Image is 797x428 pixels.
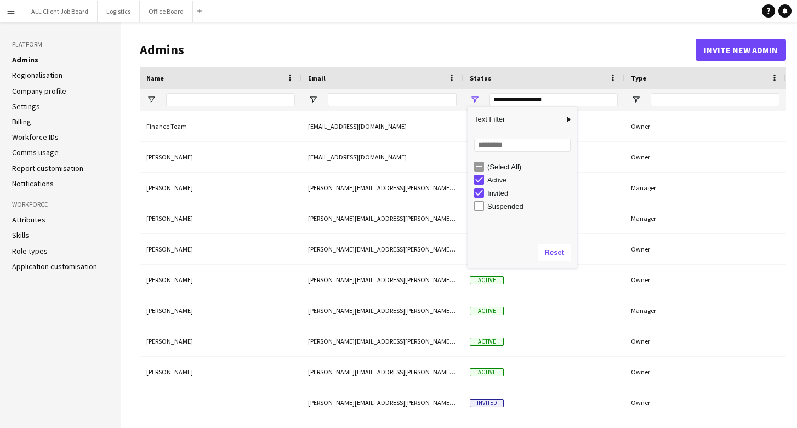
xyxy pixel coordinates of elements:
[487,202,574,210] div: Suspended
[140,42,696,58] h1: Admins
[624,111,786,141] div: Owner
[12,179,54,189] a: Notifications
[301,111,463,141] div: [EMAIL_ADDRESS][DOMAIN_NAME]
[470,338,504,346] span: Active
[301,295,463,326] div: [PERSON_NAME][EMAIL_ADDRESS][PERSON_NAME][DOMAIN_NAME]
[12,230,29,240] a: Skills
[12,199,109,209] h3: Workforce
[624,234,786,264] div: Owner
[140,142,301,172] div: [PERSON_NAME]
[12,215,45,225] a: Attributes
[166,93,295,106] input: Name Filter Input
[12,101,40,111] a: Settings
[12,55,38,65] a: Admins
[468,107,577,268] div: Column Filter
[22,1,98,22] button: ALL Client Job Board
[308,74,326,82] span: Email
[470,307,504,315] span: Active
[624,357,786,387] div: Owner
[624,387,786,418] div: Owner
[12,39,109,49] h3: Platform
[98,1,140,22] button: Logistics
[470,74,491,82] span: Status
[140,357,301,387] div: [PERSON_NAME]
[301,357,463,387] div: [PERSON_NAME][EMAIL_ADDRESS][PERSON_NAME][PERSON_NAME][DOMAIN_NAME]
[146,74,164,82] span: Name
[624,265,786,295] div: Owner
[470,399,504,407] span: Invited
[146,95,156,105] button: Open Filter Menu
[301,173,463,203] div: [PERSON_NAME][EMAIL_ADDRESS][PERSON_NAME][DOMAIN_NAME]
[468,160,577,213] div: Filter List
[12,132,59,142] a: Workforce IDs
[140,326,301,356] div: [PERSON_NAME]
[301,142,463,172] div: [EMAIL_ADDRESS][DOMAIN_NAME]
[624,326,786,356] div: Owner
[470,276,504,284] span: Active
[12,246,48,256] a: Role types
[12,117,31,127] a: Billing
[12,261,97,271] a: Application customisation
[140,1,193,22] button: Office Board
[538,244,571,261] button: Reset
[487,163,574,171] div: (Select All)
[12,70,62,80] a: Regionalisation
[12,163,83,173] a: Report customisation
[140,265,301,295] div: [PERSON_NAME]
[470,368,504,376] span: Active
[624,142,786,172] div: Owner
[474,139,571,152] input: Search filter values
[301,265,463,295] div: [PERSON_NAME][EMAIL_ADDRESS][PERSON_NAME][DOMAIN_NAME]
[470,95,480,105] button: Open Filter Menu
[624,295,786,326] div: Manager
[140,203,301,233] div: [PERSON_NAME]
[140,173,301,203] div: [PERSON_NAME]
[631,74,646,82] span: Type
[140,234,301,264] div: [PERSON_NAME]
[308,95,318,105] button: Open Filter Menu
[12,86,66,96] a: Company profile
[12,147,59,157] a: Comms usage
[624,203,786,233] div: Manager
[631,95,641,105] button: Open Filter Menu
[301,387,463,418] div: [PERSON_NAME][EMAIL_ADDRESS][PERSON_NAME][DOMAIN_NAME]
[301,326,463,356] div: [PERSON_NAME][EMAIL_ADDRESS][PERSON_NAME][DOMAIN_NAME]
[140,295,301,326] div: [PERSON_NAME]
[487,189,574,197] div: Invited
[140,111,301,141] div: Finance Team
[651,93,779,106] input: Type Filter Input
[468,110,564,129] span: Text Filter
[328,93,457,106] input: Email Filter Input
[696,39,786,61] button: Invite new admin
[487,176,574,184] div: Active
[301,234,463,264] div: [PERSON_NAME][EMAIL_ADDRESS][PERSON_NAME][PERSON_NAME][DOMAIN_NAME]
[301,203,463,233] div: [PERSON_NAME][EMAIL_ADDRESS][PERSON_NAME][DOMAIN_NAME]
[624,173,786,203] div: Manager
